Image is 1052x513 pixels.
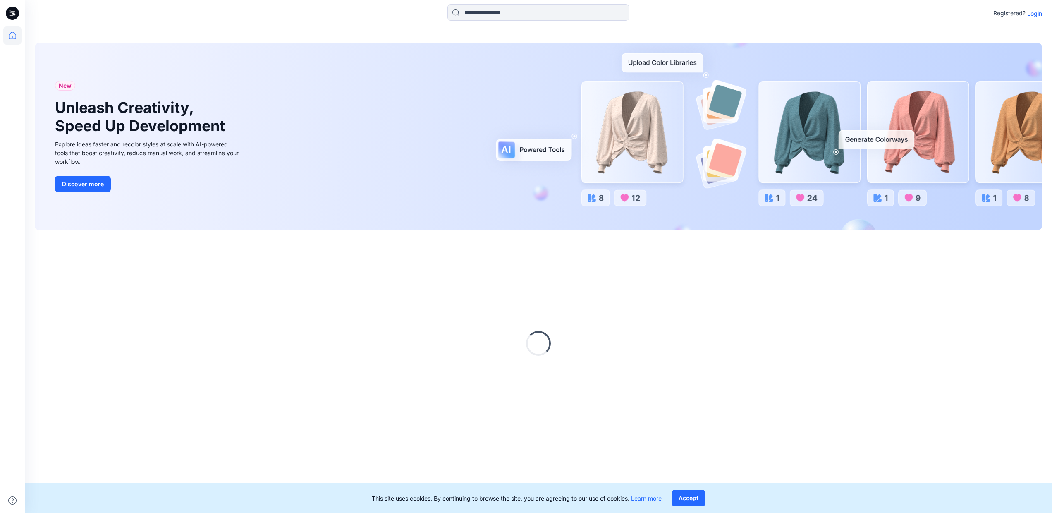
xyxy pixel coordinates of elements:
[993,8,1026,18] p: Registered?
[372,494,662,503] p: This site uses cookies. By continuing to browse the site, you are agreeing to our use of cookies.
[55,176,111,192] button: Discover more
[1027,9,1042,18] p: Login
[55,140,241,166] div: Explore ideas faster and recolor styles at scale with AI-powered tools that boost creativity, red...
[631,495,662,502] a: Learn more
[672,490,705,506] button: Accept
[55,99,229,134] h1: Unleash Creativity, Speed Up Development
[59,81,72,91] span: New
[55,176,241,192] a: Discover more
